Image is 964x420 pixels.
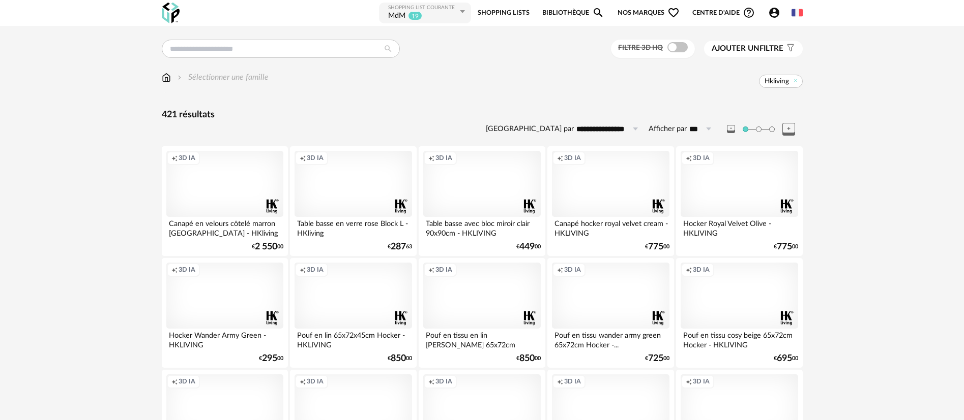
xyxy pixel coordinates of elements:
div: € 00 [516,355,541,362]
div: € 00 [388,355,412,362]
span: Heart Outline icon [667,7,680,19]
a: Creation icon 3D IA Hocker Wander Army Green - HKLIVING €29500 [162,258,288,368]
span: Creation icon [300,377,306,385]
span: Ajouter un [712,45,759,52]
span: Creation icon [171,266,178,274]
div: Canapé hocker royal velvet cream - HKLIVING [552,217,669,237]
div: Hocker Royal Velvet Olive - HKLIVING [681,217,798,237]
div: Hocker Wander Army Green - HKLIVING [166,329,283,349]
span: Filter icon [783,44,795,54]
span: 2 550 [255,243,277,250]
span: Creation icon [686,154,692,162]
a: Creation icon 3D IA Table basse en verre rose Block L - HKliving €28763 [290,146,416,256]
a: Shopping Lists [478,2,530,24]
div: € 00 [645,243,669,250]
a: BibliothèqueMagnify icon [542,2,604,24]
span: Creation icon [300,266,306,274]
div: 421 résultats [162,109,803,121]
div: € 00 [516,243,541,250]
div: Table basse avec bloc miroir clair 90x90cm - HKLIVING [423,217,540,237]
div: Pouf en tissu en lin [PERSON_NAME] 65x72cm Hocker -... [423,329,540,349]
div: Table basse en verre rose Block L - HKliving [295,217,412,237]
span: 775 [777,243,792,250]
span: Creation icon [557,377,563,385]
label: [GEOGRAPHIC_DATA] par [486,124,574,134]
span: Creation icon [428,377,434,385]
span: 3D IA [435,266,452,274]
span: Account Circle icon [768,7,780,19]
div: Shopping List courante [388,5,457,11]
div: € 00 [774,355,798,362]
span: 850 [519,355,535,362]
span: 3D IA [307,377,324,385]
span: 3D IA [693,266,710,274]
span: Help Circle Outline icon [743,7,755,19]
div: € 63 [388,243,412,250]
span: 3D IA [693,377,710,385]
a: Creation icon 3D IA Canapé en velours côtelé marron [GEOGRAPHIC_DATA] - HKliving €2 55000 [162,146,288,256]
a: Creation icon 3D IA Pouf en tissu en lin [PERSON_NAME] 65x72cm Hocker -... €85000 [419,258,545,368]
span: Creation icon [428,154,434,162]
span: filtre [712,44,783,54]
span: 775 [648,243,663,250]
div: € 00 [774,243,798,250]
span: 3D IA [435,377,452,385]
a: Creation icon 3D IA Table basse avec bloc miroir clair 90x90cm - HKLIVING €44900 [419,146,545,256]
div: Pouf en tissu wander army green 65x72cm Hocker -... [552,329,669,349]
span: 3D IA [693,154,710,162]
span: 3D IA [564,154,581,162]
span: Creation icon [300,154,306,162]
span: Creation icon [171,377,178,385]
span: Magnify icon [592,7,604,19]
img: OXP [162,3,180,23]
div: Canapé en velours côtelé marron [GEOGRAPHIC_DATA] - HKliving [166,217,283,237]
div: Pouf en tissu cosy beige 65x72cm Hocker - HKLIVING [681,329,798,349]
div: € 00 [259,355,283,362]
span: Creation icon [686,266,692,274]
span: Creation icon [557,154,563,162]
div: € 00 [252,243,283,250]
span: 3D IA [307,266,324,274]
span: 3D IA [564,377,581,385]
span: 3D IA [179,266,195,274]
span: 295 [262,355,277,362]
div: Pouf en lin 65x72x45cm Hocker - HKLIVING [295,329,412,349]
a: Creation icon 3D IA Pouf en tissu cosy beige 65x72cm Hocker - HKLIVING €69500 [676,258,802,368]
a: Creation icon 3D IA Canapé hocker royal velvet cream - HKLIVING €77500 [547,146,674,256]
a: Creation icon 3D IA Pouf en tissu wander army green 65x72cm Hocker -... €72500 [547,258,674,368]
span: Centre d'aideHelp Circle Outline icon [692,7,755,19]
span: 3D IA [307,154,324,162]
span: 3D IA [179,154,195,162]
a: Creation icon 3D IA Hocker Royal Velvet Olive - HKLIVING €77500 [676,146,802,256]
img: svg+xml;base64,PHN2ZyB3aWR0aD0iMTYiIGhlaWdodD0iMTYiIHZpZXdCb3g9IjAgMCAxNiAxNiIgZmlsbD0ibm9uZSIgeG... [176,72,184,83]
span: 695 [777,355,792,362]
div: Sélectionner une famille [176,72,269,83]
label: Afficher par [649,124,687,134]
a: Creation icon 3D IA Pouf en lin 65x72x45cm Hocker - HKLIVING €85000 [290,258,416,368]
div: € 00 [645,355,669,362]
img: fr [792,7,803,18]
span: Creation icon [557,266,563,274]
span: 449 [519,243,535,250]
span: Hkliving [765,77,789,86]
span: Nos marques [618,2,680,24]
span: Creation icon [686,377,692,385]
span: 725 [648,355,663,362]
span: Creation icon [428,266,434,274]
button: Ajouter unfiltre Filter icon [704,41,803,57]
span: 3D IA [435,154,452,162]
sup: 19 [408,11,422,20]
span: Filtre 3D HQ [618,44,663,51]
span: 287 [391,243,406,250]
span: Account Circle icon [768,7,785,19]
div: MdM [388,11,405,21]
span: 3D IA [564,266,581,274]
img: svg+xml;base64,PHN2ZyB3aWR0aD0iMTYiIGhlaWdodD0iMTciIHZpZXdCb3g9IjAgMCAxNiAxNyIgZmlsbD0ibm9uZSIgeG... [162,72,171,83]
span: 3D IA [179,377,195,385]
span: 850 [391,355,406,362]
span: Creation icon [171,154,178,162]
